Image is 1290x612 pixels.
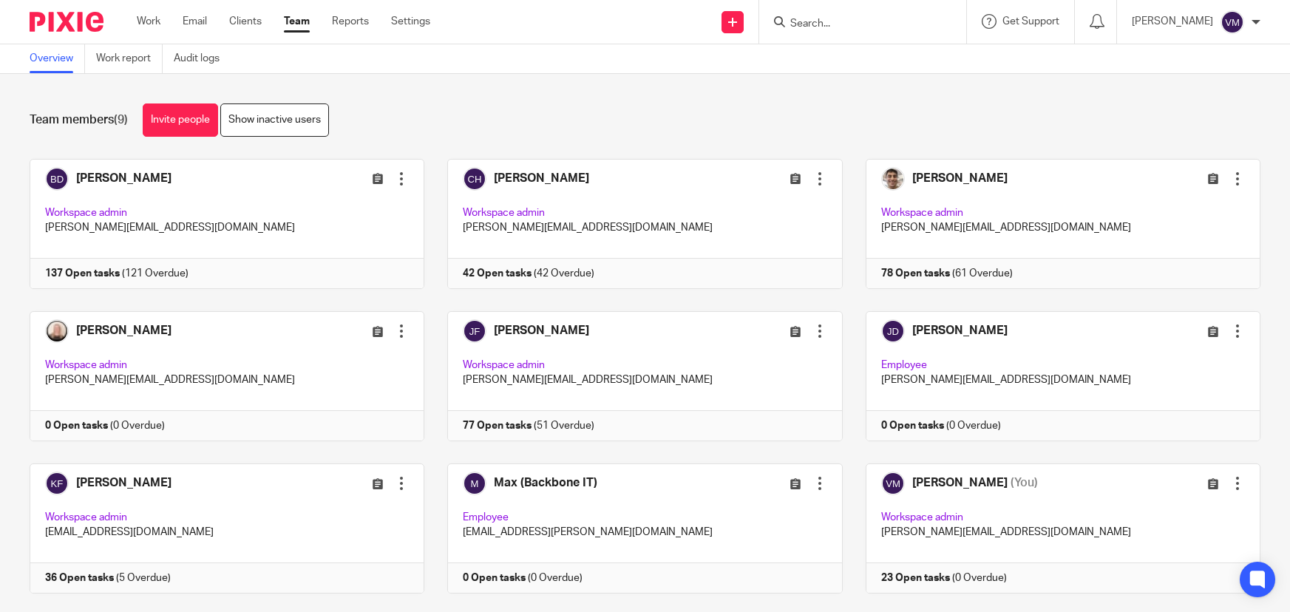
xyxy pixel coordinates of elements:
[143,103,218,137] a: Invite people
[332,14,369,29] a: Reports
[220,103,329,137] a: Show inactive users
[114,114,128,126] span: (9)
[1132,14,1213,29] p: [PERSON_NAME]
[229,14,262,29] a: Clients
[284,14,310,29] a: Team
[789,18,922,31] input: Search
[30,12,103,32] img: Pixie
[96,44,163,73] a: Work report
[391,14,430,29] a: Settings
[183,14,207,29] a: Email
[1221,10,1244,34] img: svg%3E
[174,44,231,73] a: Audit logs
[30,44,85,73] a: Overview
[1002,16,1059,27] span: Get Support
[30,112,128,128] h1: Team members
[137,14,160,29] a: Work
